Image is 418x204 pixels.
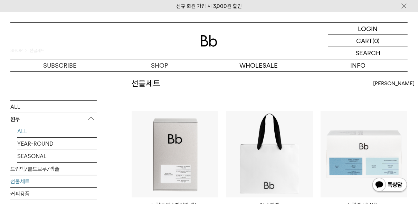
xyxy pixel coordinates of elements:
a: CART (0) [328,35,408,47]
a: YEAR-ROUND [17,137,97,149]
a: SUBSCRIBE [10,59,110,71]
a: SEASONAL [17,150,97,162]
img: 로고 [201,35,217,47]
a: 드립백/콜드브루/캡슐 [10,163,97,175]
img: 드립백 선물세트 [321,111,407,197]
a: ALL [17,125,97,137]
span: [PERSON_NAME] [373,79,415,88]
a: LOGIN [328,23,408,35]
img: 카카오톡 채널 1:1 채팅 버튼 [372,177,408,194]
p: INFO [308,59,408,71]
p: CART [356,35,372,47]
a: 선물세트 [10,175,97,187]
p: 원두 [10,113,97,125]
a: SHOP [110,59,209,71]
p: SEARCH [355,47,380,59]
p: LOGIN [358,23,378,35]
img: 드립백 디스커버리 세트 [132,111,218,197]
p: (0) [372,35,380,47]
a: 신규 회원 가입 시 3,000원 할인 [176,3,242,9]
p: WHOLESALE [209,59,308,71]
a: 커피용품 [10,187,97,200]
a: ALL [10,100,97,113]
img: Bb쇼핑백 [226,111,313,197]
h2: 선물세트 [131,78,160,89]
